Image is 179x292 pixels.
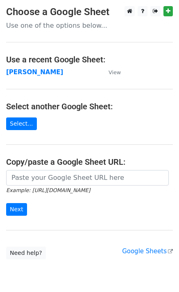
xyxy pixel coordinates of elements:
input: Paste your Google Sheet URL here [6,170,169,186]
small: View [109,69,121,75]
h4: Select another Google Sheet: [6,102,173,111]
h4: Copy/paste a Google Sheet URL: [6,157,173,167]
h4: Use a recent Google Sheet: [6,55,173,64]
p: Use one of the options below... [6,21,173,30]
a: View [100,69,121,76]
a: Select... [6,117,37,130]
small: Example: [URL][DOMAIN_NAME] [6,187,90,193]
a: Google Sheets [122,248,173,255]
a: [PERSON_NAME] [6,69,63,76]
input: Next [6,203,27,216]
h3: Choose a Google Sheet [6,6,173,18]
a: Need help? [6,247,46,259]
